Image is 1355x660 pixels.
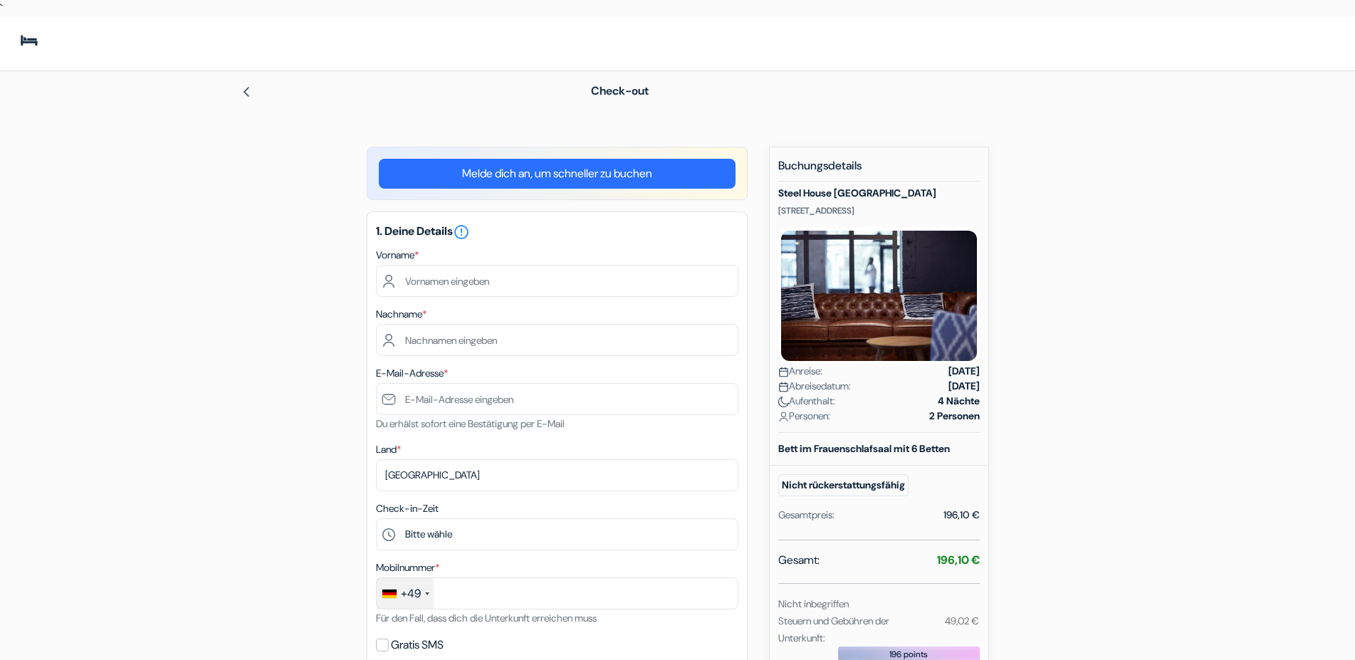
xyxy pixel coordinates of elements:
[778,409,830,424] span: Personen:
[377,578,434,609] div: Germany (Deutschland): +49
[778,412,789,422] img: user_icon.svg
[591,83,649,98] span: Check-out
[453,224,470,239] a: error_outline
[376,383,738,415] input: E-Mail-Adresse eingeben
[376,612,597,624] small: Für den Fall, dass dich die Unterkunft erreichen muss
[376,265,738,297] input: Vornamen eingeben
[945,614,979,627] small: 49,02 €
[376,224,738,241] h5: 1. Deine Details
[778,205,980,216] p: [STREET_ADDRESS]
[376,442,401,457] label: Land
[778,187,980,199] h5: Steel House [GEOGRAPHIC_DATA]
[778,397,789,407] img: moon.svg
[376,324,738,356] input: Nachnamen eingeben
[929,409,980,424] strong: 2 Personen
[778,382,789,392] img: calendar.svg
[376,307,427,322] label: Nachname
[376,248,419,263] label: Vorname
[943,508,980,523] div: 196,10 €
[379,159,736,189] a: Melde dich an, um schneller zu buchen
[376,366,448,381] label: E-Mail-Adresse
[778,442,950,455] b: Bett im Frauenschlafsaal mit 6 Betten
[453,224,470,241] i: error_outline
[401,585,421,602] div: +49
[778,394,835,409] span: Aufenthalt:
[778,614,889,644] small: Steuern und Gebühren der Unterkunft:
[391,635,444,655] label: Gratis SMS
[937,552,980,567] strong: 196,10 €
[778,379,851,394] span: Abreisedatum:
[778,508,835,523] div: Gesamtpreis:
[17,28,187,59] img: Jugendherbergen.com
[376,417,565,430] small: Du erhälst sofort eine Bestätigung per E-Mail
[948,364,980,379] strong: [DATE]
[241,86,252,98] img: left_arrow.svg
[948,379,980,394] strong: [DATE]
[778,364,822,379] span: Anreise:
[778,552,820,569] span: Gesamt:
[376,560,439,575] label: Mobilnummer
[778,367,789,377] img: calendar.svg
[778,159,980,182] h5: Buchungsdetails
[376,501,439,516] label: Check-in-Zeit
[778,474,909,496] small: Nicht rückerstattungsfähig
[778,597,849,610] small: Nicht inbegriffen
[938,394,980,409] strong: 4 Nächte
